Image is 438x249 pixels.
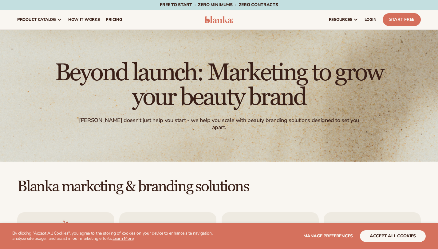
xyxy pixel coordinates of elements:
[205,16,234,23] img: logo
[326,10,361,29] a: resources
[76,117,362,131] div: [PERSON_NAME] doesn't just help you start - we help you scale with beauty branding solutions desi...
[17,17,56,22] span: product catalog
[50,60,388,109] h1: Beyond launch: Marketing to grow your beauty brand
[103,10,125,29] a: pricing
[303,233,353,239] span: Manage preferences
[360,230,426,242] button: accept all cookies
[65,10,103,29] a: How It Works
[361,10,380,29] a: LOGIN
[303,230,353,242] button: Manage preferences
[365,17,377,22] span: LOGIN
[12,231,227,241] p: By clicking "Accept All Cookies", you agree to the storing of cookies on your device to enhance s...
[112,236,133,241] a: Learn More
[383,13,421,26] a: Start Free
[14,10,65,29] a: product catalog
[329,17,352,22] span: resources
[68,17,100,22] span: How It Works
[106,17,122,22] span: pricing
[160,2,278,8] span: Free to start · ZERO minimums · ZERO contracts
